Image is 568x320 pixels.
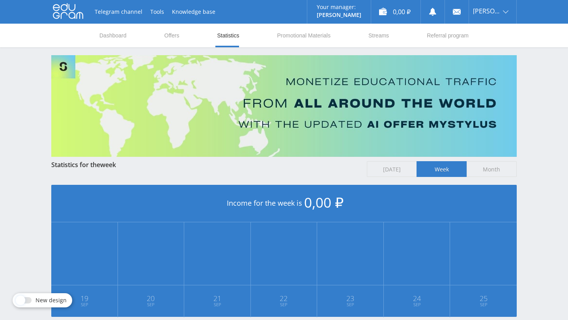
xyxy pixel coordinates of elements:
span: Sep [450,301,516,308]
span: Sep [185,301,250,308]
img: Banner [51,55,517,157]
span: 21 [185,295,250,301]
span: Sep [251,301,317,308]
a: Statistics [216,24,240,47]
span: 0,00 ₽ [304,193,344,212]
span: 20 [118,295,184,301]
span: [PERSON_NAME] [473,8,501,14]
span: Sep [384,301,450,308]
a: Referral program [426,24,469,47]
span: [DATE] [367,161,417,177]
span: 19 [52,295,117,301]
p: [PERSON_NAME] [317,12,361,18]
span: 23 [318,295,383,301]
span: 25 [450,295,516,301]
div: Income for the week is [51,185,517,222]
a: Dashboard [99,24,127,47]
span: Week [417,161,467,177]
span: 22 [251,295,317,301]
span: New design [35,297,67,303]
span: 24 [384,295,450,301]
span: week [100,160,116,169]
span: Month [467,161,517,177]
p: Your manager: [317,4,361,10]
span: Sep [52,301,117,308]
span: Sep [118,301,184,308]
a: Offers [164,24,180,47]
span: Sep [318,301,383,308]
div: Statistics for the [51,161,359,168]
a: Promotional Materials [277,24,331,47]
a: Streams [368,24,390,47]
